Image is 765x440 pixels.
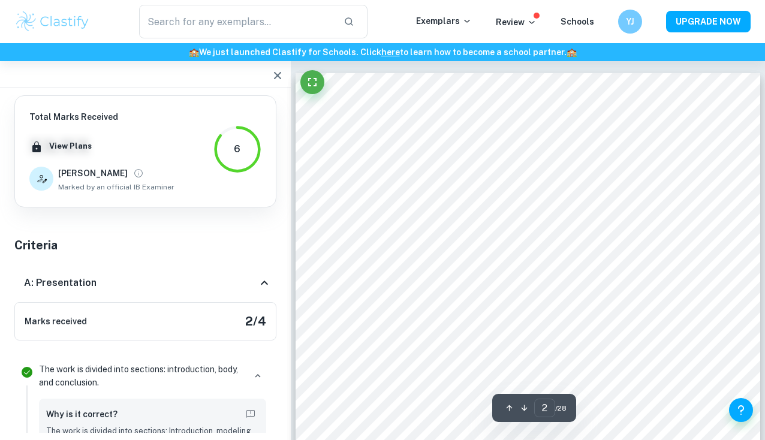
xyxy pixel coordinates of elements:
div: A: Presentation [14,264,276,302]
button: View Plans [46,137,95,155]
img: Clastify logo [14,10,91,34]
span: 🏫 [567,47,577,57]
button: Report mistake/confusion [242,406,259,423]
h5: Criteria [14,236,276,254]
h6: A: Presentation [24,276,97,290]
a: here [381,47,400,57]
h6: Total Marks Received [29,110,174,123]
h6: [PERSON_NAME] [58,167,128,180]
span: / 28 [555,403,567,414]
p: Exemplars [416,14,472,28]
button: UPGRADE NOW [666,11,751,32]
button: YJ [618,10,642,34]
span: Marked by an official IB Examiner [58,182,174,192]
div: 6 [234,142,240,156]
button: View full profile [130,165,147,182]
svg: Correct [20,365,34,379]
button: Help and Feedback [729,398,753,422]
h6: YJ [624,15,637,28]
h6: We just launched Clastify for Schools. Click to learn how to become a school partner. [2,46,763,59]
p: Review [496,16,537,29]
h5: 2 / 4 [245,312,266,330]
span: 🏫 [189,47,199,57]
a: Schools [561,17,594,26]
h6: Why is it correct? [46,408,118,421]
button: Fullscreen [300,70,324,94]
input: Search for any exemplars... [139,5,333,38]
p: The work is divided into sections: introduction, body, and conclusion. [39,363,245,389]
h6: Marks received [25,315,87,328]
